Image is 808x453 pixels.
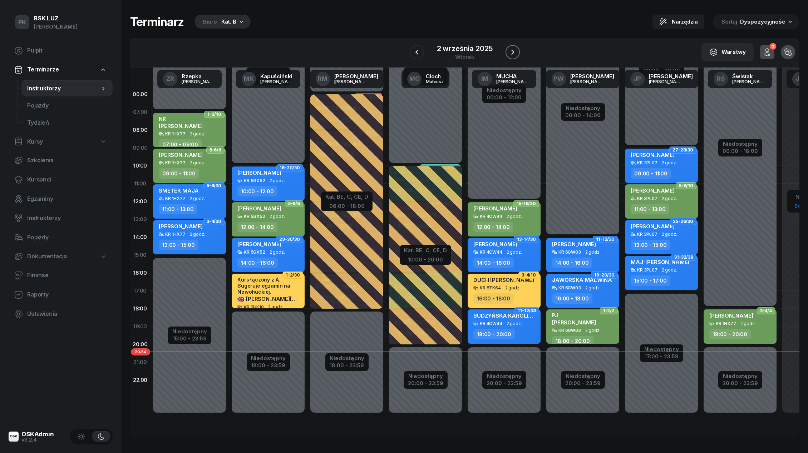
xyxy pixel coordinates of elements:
[9,432,19,442] img: logo-xs@2x.png
[207,185,221,186] span: 5-6/30
[244,305,264,309] div: KR 2HK18
[507,214,522,219] span: 2 godz.
[27,309,107,319] span: Ustawienia
[237,296,244,303] span: 🇬🇧
[546,70,620,88] a: PW[PERSON_NAME][PERSON_NAME]
[652,15,704,29] button: Narzędzia
[552,336,593,346] div: 18:00 - 20:00
[637,160,657,165] div: KR 3PL07
[565,372,601,388] button: Niedostępny20:00 - 23:59
[330,355,364,361] div: Niedostępny
[732,79,767,84] div: [PERSON_NAME]
[644,345,679,361] button: Niedostępny17:00 - 23:59
[260,74,295,79] div: Kapuściński
[426,74,444,79] div: Cioch
[130,121,150,139] div: 08:00
[709,312,753,319] span: [PERSON_NAME]
[631,259,689,265] span: MAJ-[PERSON_NAME]
[487,88,522,93] div: Niedostępny
[631,223,675,230] span: [PERSON_NAME]
[565,105,601,111] div: Niedostępny
[165,131,186,136] div: KR 1HX77
[723,373,758,379] div: Niedostępny
[740,321,756,326] span: 2 godz.
[596,239,615,240] span: 11-12/30
[130,335,150,353] div: 20:00
[325,201,368,209] div: 06:00 - 18:00
[159,116,203,122] div: NR
[723,372,758,388] button: Niedostępny20:00 - 23:59
[408,379,443,386] div: 20:00 - 23:59
[166,76,174,82] span: ZR
[662,196,677,201] span: 2 godz.
[662,232,677,237] span: 2 godz.
[481,76,489,82] span: IM
[21,80,113,97] a: Instruktorzy
[9,229,113,246] a: Pojazdy
[270,250,285,255] span: 2 godz.
[237,205,281,212] span: [PERSON_NAME]
[517,203,536,204] span: 15-16/20
[182,74,216,79] div: Rzepka
[552,319,596,326] span: [PERSON_NAME]
[130,246,150,264] div: 15:00
[404,246,447,263] button: Kat. BE, C, CE, D10:00 - 20:00
[708,70,772,88] a: RŚŚwistak[PERSON_NAME]
[165,196,186,201] div: KR 1HX77
[565,111,601,118] div: 00:00 - 14:00
[473,222,513,232] div: 12:00 - 14:00
[9,152,113,169] a: Szkolenia
[27,65,59,74] span: Terminarze
[570,74,614,79] div: [PERSON_NAME]
[732,74,767,79] div: Świstak
[585,285,601,290] span: 2 godz.
[480,250,502,254] div: KR 4CW44
[631,275,670,286] div: 15:00 - 17:00
[552,277,612,283] span: JAWORSKA MALWINA
[270,178,285,183] span: 2 godz.
[130,318,150,335] div: 19:00
[760,45,774,59] button: 3
[21,437,54,442] div: v3.2.4
[334,74,378,79] div: [PERSON_NAME]
[631,151,675,158] span: [PERSON_NAME]
[182,79,216,84] div: [PERSON_NAME]
[310,70,384,88] a: RM[PERSON_NAME][PERSON_NAME]
[507,250,522,255] span: 2 godz.
[244,178,265,183] div: KR 5GX52
[426,79,444,84] div: Mateusz
[27,118,107,128] span: Tydzień
[487,379,522,386] div: 20:00 - 23:59
[552,258,592,268] div: 14:00 - 16:00
[130,193,150,210] div: 12:00
[159,223,203,230] span: [PERSON_NAME]
[565,104,601,120] button: Niedostępny00:00 - 14:00
[236,70,300,88] a: MKKapuściński[PERSON_NAME]
[637,268,657,272] div: KR 3PL07
[210,149,221,151] span: 5-6/6
[709,48,746,57] div: Warstwy
[649,79,683,84] div: [PERSON_NAME]
[723,141,758,146] div: Niedostępny
[585,250,601,255] span: 2 godz.
[9,286,113,303] a: Raporty
[409,76,420,82] span: MC
[637,196,657,201] div: KR 3PL07
[192,15,251,29] button: BiuroKat. B
[721,17,739,26] span: Sortuj
[330,354,364,370] button: Niedostępny18:00 - 23:59
[507,321,522,326] span: 2 godz.
[130,300,150,318] div: 18:00
[172,334,207,342] div: 15:00 - 23:59
[130,282,150,300] div: 17:00
[701,43,754,61] button: Warstwy
[27,46,107,55] span: Pulpit
[268,304,284,309] span: 2 godz.
[237,186,277,196] div: 10:00 - 12:00
[674,257,693,258] span: 31-32/38
[558,285,581,290] div: KR 6GW03
[260,79,295,84] div: [PERSON_NAME]
[631,204,669,214] div: 11:00 - 13:00
[558,250,581,254] div: KR 6GW03
[130,175,150,193] div: 11:00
